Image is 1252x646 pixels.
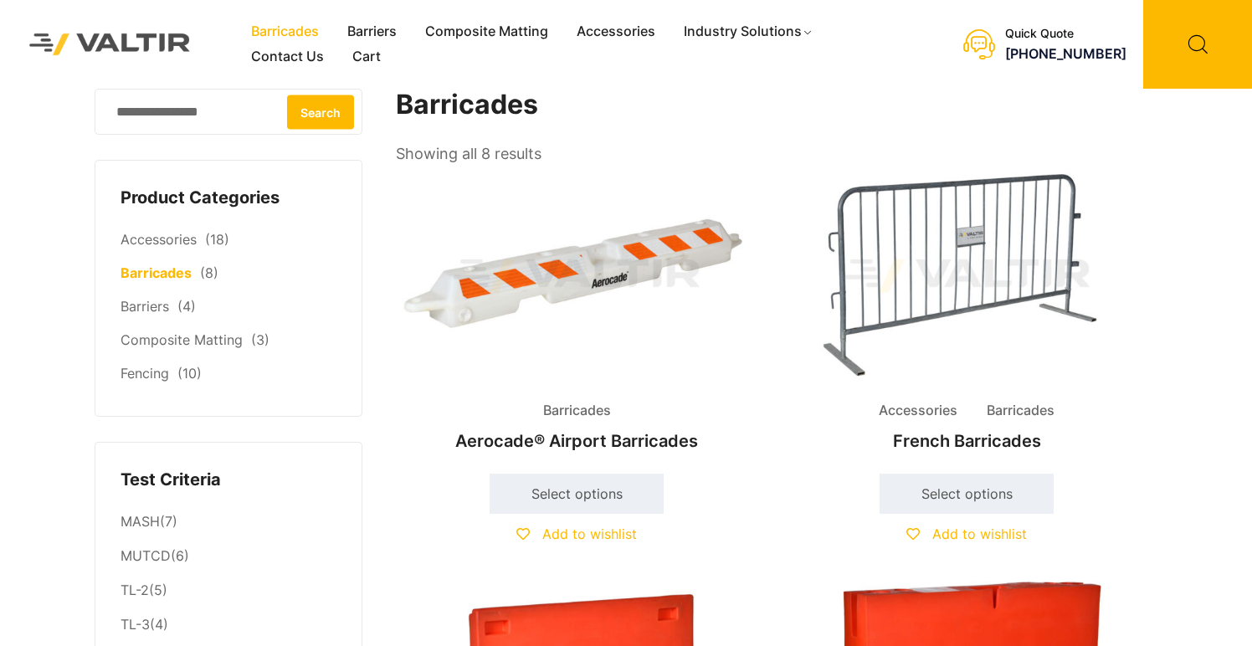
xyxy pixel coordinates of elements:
[121,540,336,574] li: (6)
[1005,45,1126,62] a: [PHONE_NUMBER]
[13,17,208,72] img: Valtir Rentals
[906,526,1027,542] a: Add to wishlist
[562,19,670,44] a: Accessories
[121,298,169,315] a: Barriers
[396,89,1149,121] h1: Barricades
[121,608,336,643] li: (4)
[121,331,243,348] a: Composite Matting
[121,468,336,493] h4: Test Criteria
[177,365,202,382] span: (10)
[121,505,336,539] li: (7)
[121,582,149,598] a: TL-2
[121,231,197,248] a: Accessories
[200,264,218,281] span: (8)
[932,526,1027,542] span: Add to wishlist
[237,44,338,69] a: Contact Us
[531,398,623,423] span: Barricades
[251,331,269,348] span: (3)
[396,167,757,459] a: BarricadesAerocade® Airport Barricades
[333,19,411,44] a: Barriers
[121,186,336,211] h4: Product Categories
[490,474,664,514] a: Select options for “Aerocade® Airport Barricades”
[786,423,1147,459] h2: French Barricades
[121,264,192,281] a: Barricades
[338,44,395,69] a: Cart
[121,547,171,564] a: MUTCD
[516,526,637,542] a: Add to wishlist
[121,513,160,530] a: MASH
[205,231,229,248] span: (18)
[177,298,196,315] span: (4)
[974,398,1067,423] span: Barricades
[670,19,828,44] a: Industry Solutions
[287,95,354,129] button: Search
[237,19,333,44] a: Barricades
[786,167,1147,459] a: Accessories BarricadesFrench Barricades
[121,574,336,608] li: (5)
[396,140,541,168] p: Showing all 8 results
[121,616,150,633] a: TL-3
[121,365,169,382] a: Fencing
[411,19,562,44] a: Composite Matting
[396,423,757,459] h2: Aerocade® Airport Barricades
[866,398,970,423] span: Accessories
[880,474,1054,514] a: Select options for “French Barricades”
[1005,27,1126,41] div: Quick Quote
[542,526,637,542] span: Add to wishlist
